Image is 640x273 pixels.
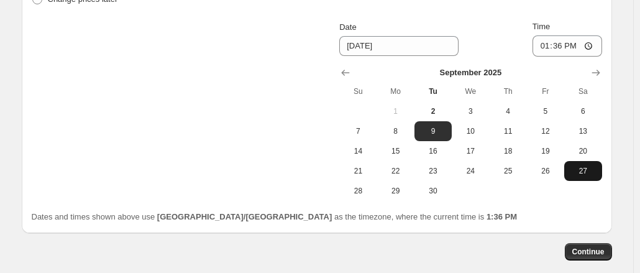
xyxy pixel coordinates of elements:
button: Sunday September 28 2025 [339,181,377,201]
span: 26 [532,166,559,176]
button: Saturday September 20 2025 [564,141,601,161]
th: Monday [377,81,414,101]
span: 4 [494,106,521,116]
th: Saturday [564,81,601,101]
span: 5 [532,106,559,116]
span: 17 [457,146,484,156]
span: 28 [344,186,372,196]
th: Wednesday [452,81,489,101]
span: Fr [532,86,559,96]
button: Saturday September 27 2025 [564,161,601,181]
span: 22 [382,166,409,176]
span: 19 [532,146,559,156]
button: Thursday September 4 2025 [489,101,526,121]
span: 14 [344,146,372,156]
button: Tuesday September 16 2025 [414,141,452,161]
button: Wednesday September 17 2025 [452,141,489,161]
span: 12 [532,126,559,136]
span: Time [533,22,550,31]
button: Friday September 26 2025 [527,161,564,181]
button: Show previous month, August 2025 [337,64,354,81]
span: Mo [382,86,409,96]
button: Monday September 15 2025 [377,141,414,161]
span: Date [339,22,356,32]
span: 10 [457,126,484,136]
th: Friday [527,81,564,101]
button: Thursday September 18 2025 [489,141,526,161]
button: Show next month, October 2025 [587,64,605,81]
button: Tuesday September 30 2025 [414,181,452,201]
button: Wednesday September 24 2025 [452,161,489,181]
span: We [457,86,484,96]
button: Monday September 8 2025 [377,121,414,141]
span: 30 [419,186,447,196]
span: 15 [382,146,409,156]
span: 11 [494,126,521,136]
span: 13 [569,126,597,136]
span: 8 [382,126,409,136]
span: 3 [457,106,484,116]
span: 2 [419,106,447,116]
button: Saturday September 6 2025 [564,101,601,121]
button: Monday September 1 2025 [377,101,414,121]
span: Dates and times shown above use as the timezone, where the current time is [32,212,518,221]
button: Wednesday September 10 2025 [452,121,489,141]
button: Tuesday September 9 2025 [414,121,452,141]
button: Friday September 5 2025 [527,101,564,121]
span: Th [494,86,521,96]
span: Tu [419,86,447,96]
span: 23 [419,166,447,176]
button: Saturday September 13 2025 [564,121,601,141]
button: Monday September 29 2025 [377,181,414,201]
span: 18 [494,146,521,156]
span: 7 [344,126,372,136]
input: 12:00 [533,35,602,57]
button: Continue [565,243,612,261]
b: [GEOGRAPHIC_DATA]/[GEOGRAPHIC_DATA] [157,212,332,221]
span: 24 [457,166,484,176]
button: Monday September 22 2025 [377,161,414,181]
button: Tuesday September 23 2025 [414,161,452,181]
span: 1 [382,106,409,116]
th: Tuesday [414,81,452,101]
button: Sunday September 7 2025 [339,121,377,141]
span: 25 [494,166,521,176]
button: Wednesday September 3 2025 [452,101,489,121]
span: 29 [382,186,409,196]
span: 21 [344,166,372,176]
span: Continue [572,247,605,257]
button: Today Tuesday September 2 2025 [414,101,452,121]
span: Su [344,86,372,96]
button: Sunday September 21 2025 [339,161,377,181]
span: 6 [569,106,597,116]
span: 20 [569,146,597,156]
th: Sunday [339,81,377,101]
button: Friday September 19 2025 [527,141,564,161]
span: 16 [419,146,447,156]
span: Sa [569,86,597,96]
b: 1:36 PM [487,212,517,221]
span: 9 [419,126,447,136]
input: 9/2/2025 [339,36,459,56]
button: Friday September 12 2025 [527,121,564,141]
th: Thursday [489,81,526,101]
button: Thursday September 11 2025 [489,121,526,141]
button: Sunday September 14 2025 [339,141,377,161]
span: 27 [569,166,597,176]
button: Thursday September 25 2025 [489,161,526,181]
